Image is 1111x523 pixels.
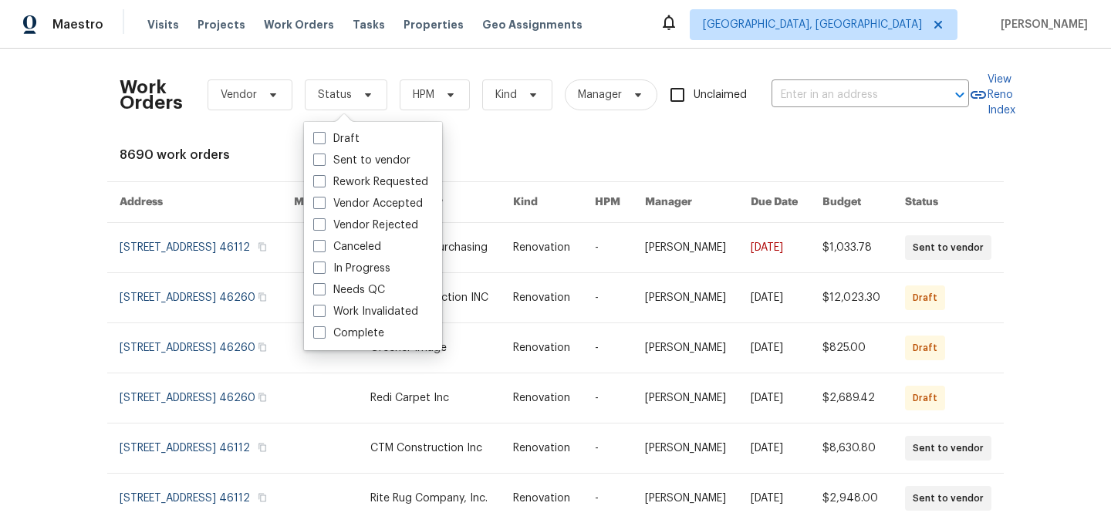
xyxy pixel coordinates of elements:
[221,87,257,103] span: Vendor
[501,323,583,373] td: Renovation
[313,239,381,255] label: Canceled
[255,340,269,354] button: Copy Address
[501,423,583,474] td: Renovation
[578,87,622,103] span: Manager
[501,223,583,273] td: Renovation
[738,182,810,223] th: Due Date
[969,72,1015,118] a: View Reno Index
[313,326,384,341] label: Complete
[413,87,434,103] span: HPM
[255,290,269,304] button: Copy Address
[495,87,517,103] span: Kind
[353,19,385,30] span: Tasks
[583,182,633,223] th: HPM
[501,273,583,323] td: Renovation
[198,17,245,32] span: Projects
[583,373,633,423] td: -
[255,390,269,404] button: Copy Address
[482,17,583,32] span: Geo Assignments
[313,174,428,190] label: Rework Requested
[501,373,583,423] td: Renovation
[810,182,893,223] th: Budget
[255,240,269,254] button: Copy Address
[633,423,738,474] td: [PERSON_NAME]
[583,423,633,474] td: -
[994,17,1088,32] span: [PERSON_NAME]
[633,182,738,223] th: Manager
[264,17,334,32] span: Work Orders
[313,282,385,298] label: Needs QC
[949,84,971,106] button: Open
[313,304,418,319] label: Work Invalidated
[255,440,269,454] button: Copy Address
[282,182,358,223] th: Messages
[147,17,179,32] span: Visits
[313,196,423,211] label: Vendor Accepted
[358,423,501,474] td: CTM Construction Inc
[501,182,583,223] th: Kind
[703,17,922,32] span: [GEOGRAPHIC_DATA], [GEOGRAPHIC_DATA]
[404,17,464,32] span: Properties
[313,218,418,233] label: Vendor Rejected
[633,323,738,373] td: [PERSON_NAME]
[120,147,991,163] div: 8690 work orders
[313,153,410,168] label: Sent to vendor
[313,131,360,147] label: Draft
[313,261,390,276] label: In Progress
[583,273,633,323] td: -
[358,373,501,423] td: Redi Carpet Inc
[772,83,926,107] input: Enter in an address
[893,182,1004,223] th: Status
[633,223,738,273] td: [PERSON_NAME]
[694,87,747,103] span: Unclaimed
[633,273,738,323] td: [PERSON_NAME]
[633,373,738,423] td: [PERSON_NAME]
[583,223,633,273] td: -
[255,491,269,504] button: Copy Address
[583,323,633,373] td: -
[52,17,103,32] span: Maestro
[120,79,183,110] h2: Work Orders
[107,182,282,223] th: Address
[318,87,352,103] span: Status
